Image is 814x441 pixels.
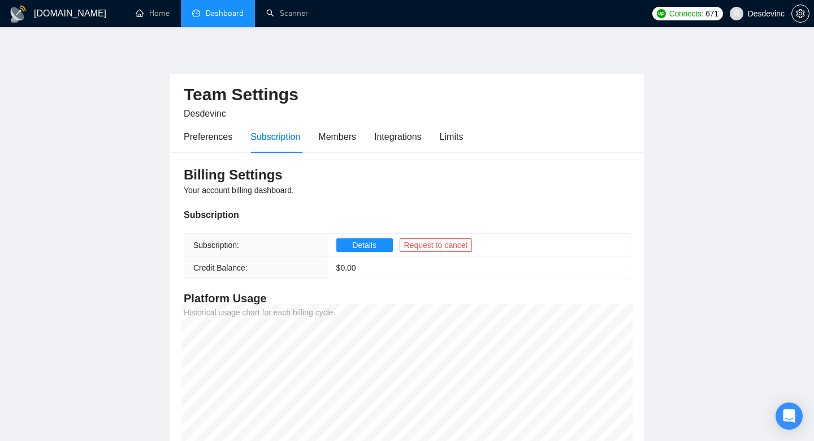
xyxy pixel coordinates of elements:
a: dashboardDashboard [192,8,244,18]
span: Request to cancel [404,239,467,251]
div: Members [318,130,356,144]
a: setting [791,9,809,18]
h3: Billing Settings [184,166,630,184]
img: logo [9,5,27,23]
span: Desdevinc [184,109,226,118]
div: Subscription [184,208,630,222]
div: Integrations [374,130,422,144]
span: $ 0.00 [336,263,356,272]
img: upwork-logo.png [657,9,666,18]
span: Your account billing dashboard. [184,186,294,195]
a: homeHome [136,8,170,18]
button: Details [336,238,393,252]
button: Request to cancel [400,238,472,252]
div: Limits [440,130,464,144]
div: Open Intercom Messenger [776,403,803,430]
span: Details [352,239,376,251]
span: Credit Balance: [193,263,248,272]
h2: Team Settings [184,83,630,106]
span: Connects: [669,7,703,20]
h4: Platform Usage [184,290,630,306]
div: Subscription [250,130,300,144]
span: setting [792,9,809,18]
button: setting [791,5,809,23]
div: Preferences [184,130,232,144]
span: 671 [705,7,718,20]
span: Subscription: [193,241,239,250]
a: searchScanner [266,8,308,18]
span: user [733,10,741,18]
